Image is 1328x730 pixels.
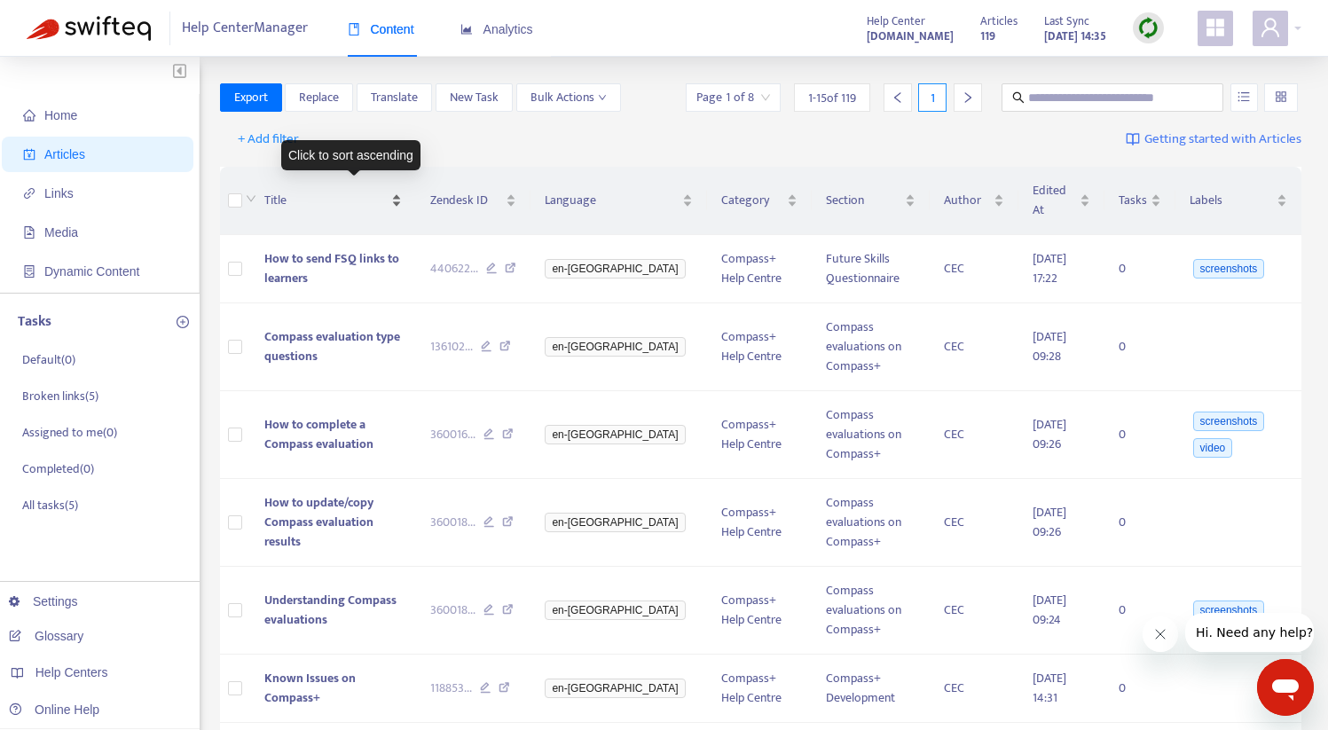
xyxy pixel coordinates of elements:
td: CEC [930,391,1018,479]
th: Edited At [1018,167,1104,235]
button: Export [220,83,282,112]
button: unordered-list [1230,83,1258,112]
span: Articles [980,12,1018,31]
span: Translate [371,88,418,107]
span: Zendesk ID [430,191,503,210]
td: Compass+ Help Centre [707,303,813,391]
span: Home [44,108,77,122]
div: Click to sort ascending [281,140,420,170]
strong: [DATE] 14:35 [1044,27,1106,46]
span: home [23,109,35,122]
span: Author [944,191,990,210]
span: video [1193,438,1233,458]
span: appstore [1205,17,1226,38]
td: Compass+ Help Centre [707,655,813,723]
span: + Add filter [238,129,299,150]
span: en-[GEOGRAPHIC_DATA] [545,679,685,698]
button: Replace [285,83,353,112]
th: Category [707,167,813,235]
td: 0 [1104,479,1175,567]
span: Tasks [1119,191,1147,210]
p: Default ( 0 ) [22,350,75,369]
span: down [246,193,256,204]
span: Help Center Manager [182,12,308,45]
span: [DATE] 09:24 [1033,590,1066,630]
p: Tasks [18,311,51,333]
span: 360016 ... [430,425,475,444]
td: Compass evaluations on Compass+ [812,391,930,479]
span: Known Issues on Compass+ [264,668,356,708]
td: Compass+ Help Centre [707,479,813,567]
th: Zendesk ID [416,167,531,235]
span: 118853 ... [430,679,472,698]
span: 1 - 15 of 119 [808,89,856,107]
img: Swifteq [27,16,151,41]
td: 0 [1104,303,1175,391]
span: en-[GEOGRAPHIC_DATA] [545,600,685,620]
div: 1 [918,83,947,112]
span: area-chart [460,23,473,35]
span: Content [348,22,414,36]
td: Compass evaluations on Compass+ [812,567,930,655]
th: Section [812,167,930,235]
span: Export [234,88,268,107]
td: 0 [1104,235,1175,303]
td: CEC [930,479,1018,567]
span: Labels [1190,191,1273,210]
span: account-book [23,148,35,161]
span: down [598,93,607,102]
a: Glossary [9,629,83,643]
strong: 119 [980,27,995,46]
span: [DATE] 14:31 [1033,668,1066,708]
span: en-[GEOGRAPHIC_DATA] [545,337,685,357]
p: Broken links ( 5 ) [22,387,98,405]
span: How to send FSQ links to learners [264,248,399,288]
th: Language [530,167,706,235]
iframe: Message from company [1185,613,1314,652]
span: New Task [450,88,499,107]
span: Section [826,191,901,210]
td: Compass+ Help Centre [707,567,813,655]
p: Completed ( 0 ) [22,459,94,478]
span: screenshots [1193,600,1265,620]
td: Compass+ Development [812,655,930,723]
span: book [348,23,360,35]
span: link [23,187,35,200]
span: file-image [23,226,35,239]
span: Help Centers [35,665,108,679]
span: plus-circle [177,316,189,328]
span: Compass evaluation type questions [264,326,400,366]
span: Analytics [460,22,533,36]
span: How to update/copy Compass evaluation results [264,492,373,552]
iframe: Button to launch messaging window [1257,659,1314,716]
button: + Add filter [224,125,312,153]
span: [DATE] 09:26 [1033,414,1066,454]
img: image-link [1126,132,1140,146]
td: CEC [930,567,1018,655]
span: en-[GEOGRAPHIC_DATA] [545,259,685,279]
span: unordered-list [1238,90,1250,103]
span: [DATE] 09:26 [1033,502,1066,542]
span: How to complete a Compass evaluation [264,414,373,454]
td: 0 [1104,655,1175,723]
p: Assigned to me ( 0 ) [22,423,117,442]
td: Compass+ Help Centre [707,235,813,303]
span: en-[GEOGRAPHIC_DATA] [545,425,685,444]
p: All tasks ( 5 ) [22,496,78,514]
span: 360018 ... [430,600,475,620]
span: Replace [299,88,339,107]
span: user [1260,17,1281,38]
a: Getting started with Articles [1126,125,1301,153]
span: Getting started with Articles [1144,130,1301,150]
span: Bulk Actions [530,88,607,107]
span: search [1012,91,1025,104]
iframe: Close message [1143,616,1178,652]
td: CEC [930,235,1018,303]
td: Compass+ Help Centre [707,391,813,479]
span: Last Sync [1044,12,1089,31]
a: [DOMAIN_NAME] [867,26,954,46]
span: [DATE] 17:22 [1033,248,1066,288]
span: Help Center [867,12,925,31]
span: Edited At [1033,181,1076,220]
a: Online Help [9,703,99,717]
